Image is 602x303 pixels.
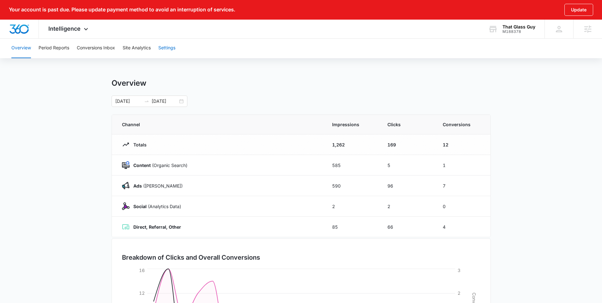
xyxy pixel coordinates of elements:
tspan: 2 [458,290,460,296]
p: Totals [130,141,147,148]
td: 7 [435,176,490,196]
button: Conversions Inbox [77,38,115,58]
strong: Ads [133,183,142,189]
img: Social [122,202,130,210]
tspan: 3 [458,268,460,273]
button: Site Analytics [123,38,151,58]
span: Clicks [387,121,428,128]
strong: Social [133,204,147,209]
td: 85 [325,217,380,237]
td: 2 [325,196,380,217]
img: tab_keywords_by_traffic_grey.svg [63,37,68,42]
div: Domain Overview [24,37,57,41]
span: Intelligence [48,25,81,32]
tspan: 16 [139,268,145,273]
div: v 4.0.25 [18,10,31,15]
td: 0 [435,196,490,217]
button: Update [564,4,593,16]
button: Overview [11,38,31,58]
h1: Overview [112,78,146,88]
td: 12 [435,134,490,155]
td: 96 [380,176,435,196]
img: Content [122,161,130,169]
td: 1 [435,155,490,176]
div: Intelligence [39,20,99,38]
span: Conversions [443,121,480,128]
td: 2 [380,196,435,217]
td: 169 [380,134,435,155]
input: End date [152,98,178,105]
td: 585 [325,155,380,176]
tspan: 12 [139,290,145,296]
img: tab_domain_overview_orange.svg [17,37,22,42]
h3: Breakdown of Clicks and Overall Conversions [122,253,260,262]
img: Ads [122,182,130,189]
img: logo_orange.svg [10,10,15,15]
input: Start date [115,98,142,105]
td: 590 [325,176,380,196]
p: ([PERSON_NAME]) [130,182,183,189]
td: 5 [380,155,435,176]
td: 1,262 [325,134,380,155]
img: website_grey.svg [10,16,15,22]
div: account name [502,24,535,29]
div: Keywords by Traffic [70,37,106,41]
span: to [144,99,149,104]
td: 4 [435,217,490,237]
button: Period Reports [39,38,69,58]
strong: Content [133,163,151,168]
span: Impressions [332,121,372,128]
strong: Direct, Referral, Other [133,224,181,230]
p: Your account is past due. Please update payment method to avoid an interruption of services. [9,7,235,13]
span: swap-right [144,99,149,104]
p: (Organic Search) [130,162,187,169]
p: (Analytics Data) [130,203,181,210]
button: Settings [158,38,175,58]
div: Domain: [DOMAIN_NAME] [16,16,70,22]
span: Channel [122,121,317,128]
td: 66 [380,217,435,237]
div: account id [502,29,535,34]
